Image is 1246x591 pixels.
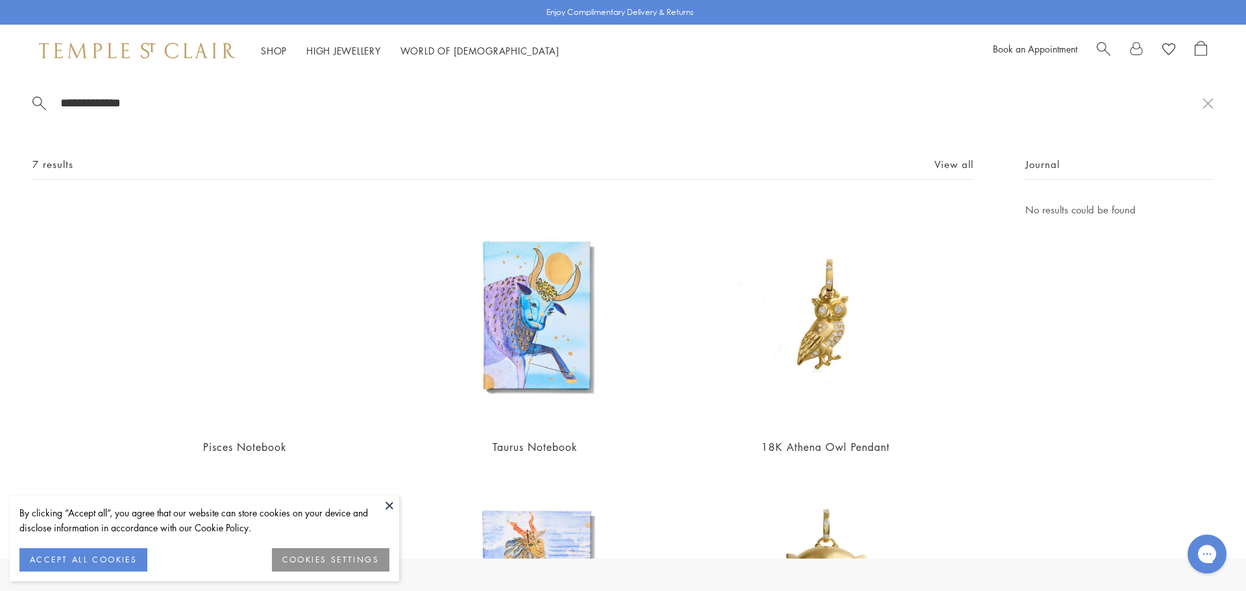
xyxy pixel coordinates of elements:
img: Taurus Notebook [422,202,648,427]
img: Temple St. Clair [39,43,235,58]
a: World of [DEMOGRAPHIC_DATA]World of [DEMOGRAPHIC_DATA] [400,44,559,57]
a: Book an Appointment [993,42,1077,55]
a: View all [934,157,973,171]
a: View Wishlist [1162,41,1175,60]
a: Search [1097,41,1110,60]
img: 18K Athena Owl Pendant [713,202,938,427]
a: 18K Athena Owl Pendant [761,440,890,454]
span: Journal [1025,156,1060,173]
a: High JewelleryHigh Jewellery [306,44,381,57]
p: Enjoy Complimentary Delivery & Returns [546,6,694,19]
a: Taurus Notebook [493,440,578,454]
a: Open Shopping Bag [1195,41,1207,60]
img: Pisces Notebook [132,202,358,427]
button: COOKIES SETTINGS [272,548,389,572]
a: Pisces Notebook [203,440,287,454]
div: By clicking “Accept all”, you agree that our website can store cookies on your device and disclos... [19,505,389,535]
a: ShopShop [261,44,287,57]
nav: Main navigation [261,43,559,59]
iframe: Gorgias live chat messenger [1181,530,1233,578]
span: 7 results [32,156,73,173]
p: No results could be found [1025,202,1214,218]
button: ACCEPT ALL COOKIES [19,548,147,572]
